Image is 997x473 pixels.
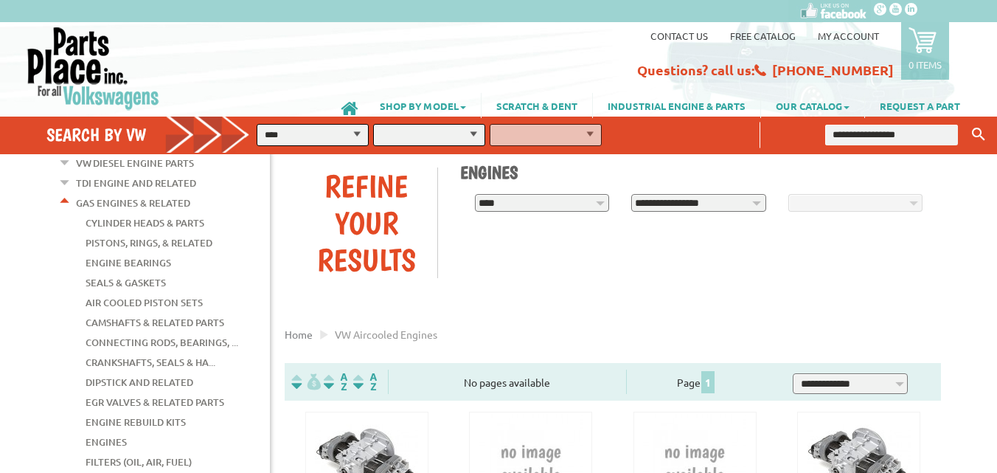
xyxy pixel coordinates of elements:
[86,412,186,432] a: Engine Rebuild Kits
[730,30,796,42] a: Free Catalog
[909,58,942,71] p: 0 items
[76,193,190,213] a: Gas Engines & Related
[86,273,166,292] a: Seals & Gaskets
[76,173,196,193] a: TDI Engine and Related
[86,393,224,412] a: EGR Valves & Related Parts
[593,93,760,118] a: INDUSTRIAL ENGINE & PARTS
[650,30,708,42] a: Contact us
[86,333,238,352] a: Connecting Rods, Bearings, ...
[626,370,767,394] div: Page
[26,26,161,111] img: Parts Place Inc!
[86,313,224,332] a: Camshafts & Related Parts
[365,93,481,118] a: SHOP BY MODEL
[865,93,975,118] a: REQUEST A PART
[291,373,321,390] img: filterpricelow.svg
[285,328,313,341] a: Home
[46,124,260,145] h4: Search by VW
[389,375,626,390] div: No pages available
[86,253,171,272] a: Engine Bearings
[86,373,193,392] a: Dipstick and Related
[86,353,215,372] a: Crankshafts, Seals & Ha...
[818,30,879,42] a: My Account
[296,168,437,278] div: Refine Your Results
[968,122,990,147] button: Keyword Search
[86,293,203,312] a: Air Cooled Piston Sets
[86,213,204,232] a: Cylinder Heads & Parts
[86,432,127,452] a: Engines
[901,22,949,80] a: 0 items
[482,93,592,118] a: SCRATCH & DENT
[86,233,212,252] a: Pistons, Rings, & Related
[761,93,864,118] a: OUR CATALOG
[335,328,437,341] span: VW aircooled engines
[86,452,192,472] a: Filters (Oil, Air, Fuel)
[350,373,380,390] img: Sort by Sales Rank
[321,373,350,390] img: Sort by Headline
[460,162,931,183] h1: Engines
[76,153,194,173] a: VW Diesel Engine Parts
[701,371,715,393] span: 1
